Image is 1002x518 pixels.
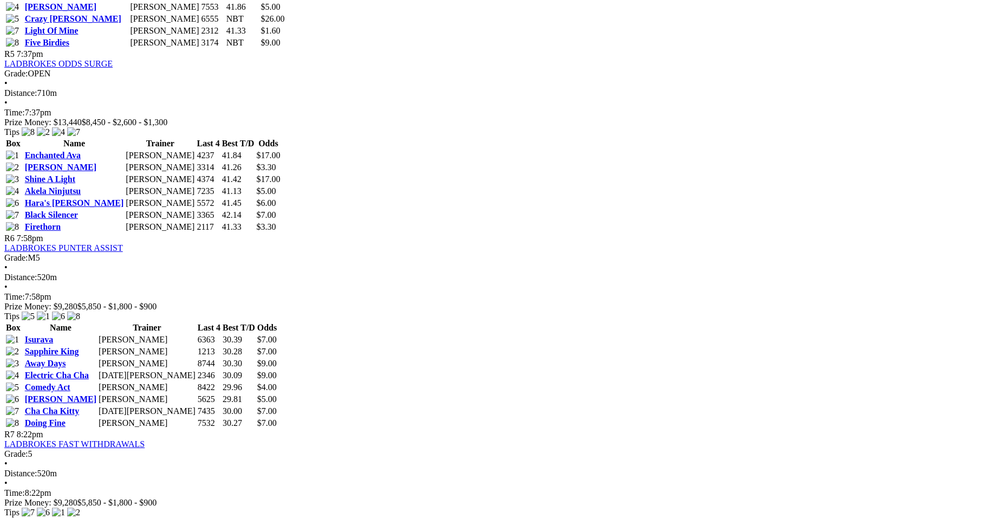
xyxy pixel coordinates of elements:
span: $5,850 - $1,800 - $900 [77,498,157,507]
img: 3 [6,174,19,184]
span: 7:58pm [17,234,43,243]
img: 7 [6,406,19,416]
span: $5.00 [256,186,276,196]
span: $6.00 [256,198,276,208]
span: • [4,79,8,88]
a: [PERSON_NAME] [25,2,96,11]
span: 7:37pm [17,49,43,59]
td: 1213 [197,346,221,357]
span: $4.00 [257,383,277,392]
img: 8 [6,222,19,232]
td: 4237 [196,150,220,161]
span: R5 [4,49,15,59]
td: 42.14 [222,210,255,221]
img: 4 [52,127,65,137]
span: Time: [4,108,25,117]
img: 7 [6,210,19,220]
img: 2 [6,347,19,357]
img: 1 [52,508,65,517]
span: R6 [4,234,15,243]
td: 29.96 [222,382,256,393]
img: 5 [22,312,35,321]
div: OPEN [4,69,998,79]
td: 30.00 [222,406,256,417]
span: Tips [4,127,19,137]
td: [PERSON_NAME] [125,174,195,185]
td: 30.30 [222,358,256,369]
span: • [4,459,8,468]
img: 4 [6,2,19,12]
span: Time: [4,292,25,301]
td: [PERSON_NAME] [125,198,195,209]
img: 1 [37,312,50,321]
a: Electric Cha Cha [25,371,89,380]
a: LADBROKES FAST WITHDRAWALS [4,439,145,449]
div: 710m [4,88,998,98]
div: Prize Money: $9,280 [4,302,998,312]
div: Prize Money: $9,280 [4,498,998,508]
a: Isurava [25,335,53,344]
img: 8 [22,127,35,137]
a: Cha Cha Kitty [25,406,79,416]
span: • [4,98,8,107]
span: $9.00 [257,359,277,368]
td: 30.27 [222,418,256,429]
a: Firethorn [25,222,61,231]
a: Akela Ninjutsu [25,186,81,196]
td: 7553 [201,2,225,12]
th: Last 4 [196,138,220,149]
span: $7.00 [256,210,276,219]
img: 6 [52,312,65,321]
td: 7435 [197,406,221,417]
img: 4 [6,186,19,196]
td: 2346 [197,370,221,381]
img: 2 [67,508,80,517]
td: 8422 [197,382,221,393]
img: 5 [6,383,19,392]
a: Crazy [PERSON_NAME] [25,14,121,23]
td: NBT [226,37,259,48]
img: 7 [6,26,19,36]
span: $7.00 [257,347,277,356]
td: [PERSON_NAME] [98,346,196,357]
img: 1 [6,151,19,160]
span: $9.00 [257,371,277,380]
a: Away Days [25,359,66,368]
td: 8744 [197,358,221,369]
td: 2312 [201,25,225,36]
th: Odds [256,138,281,149]
td: 2117 [196,222,220,232]
a: [PERSON_NAME] [25,163,96,172]
span: Grade: [4,449,28,458]
span: Tips [4,312,19,321]
div: 5 [4,449,998,459]
td: 6555 [201,14,225,24]
td: 41.86 [226,2,259,12]
div: 7:37pm [4,108,998,118]
td: [PERSON_NAME] [125,186,195,197]
img: 1 [6,335,19,345]
td: [PERSON_NAME] [129,37,199,48]
a: Sapphire King [25,347,79,356]
span: • [4,282,8,292]
td: [PERSON_NAME] [129,25,199,36]
td: 6363 [197,334,221,345]
td: [PERSON_NAME] [125,162,195,173]
span: Distance: [4,469,37,478]
span: $5.00 [261,2,280,11]
td: 7532 [197,418,221,429]
span: Distance: [4,273,37,282]
img: 2 [6,163,19,172]
td: 41.84 [222,150,255,161]
td: 30.39 [222,334,256,345]
span: $17.00 [256,151,280,160]
img: 2 [37,127,50,137]
th: Best T/D [222,322,256,333]
td: 3314 [196,162,220,173]
th: Trainer [98,322,196,333]
span: $7.00 [257,406,277,416]
td: 41.42 [222,174,255,185]
img: 5 [6,14,19,24]
img: 6 [6,394,19,404]
span: $5,850 - $1,800 - $900 [77,302,157,311]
